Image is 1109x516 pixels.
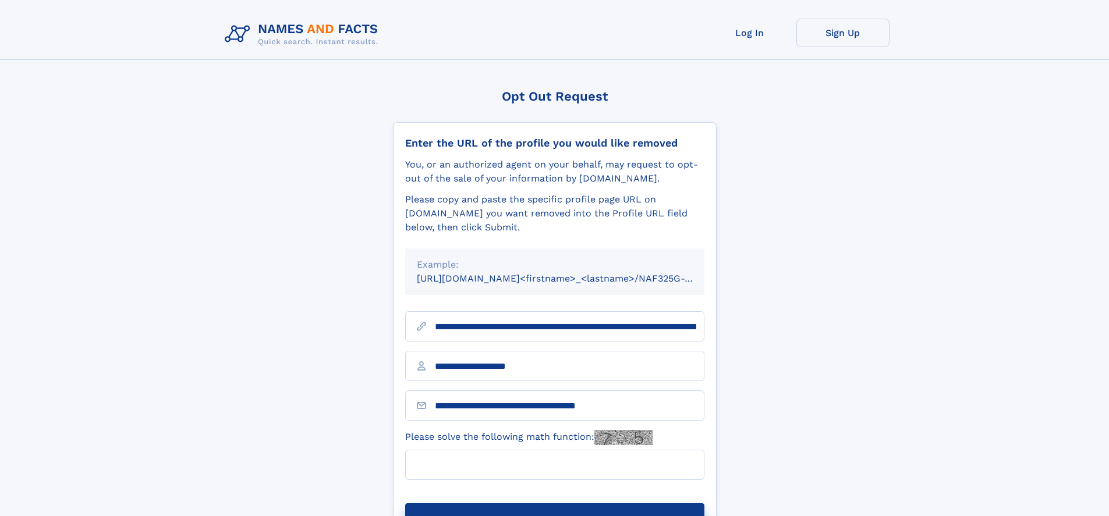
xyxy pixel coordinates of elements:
[405,158,704,186] div: You, or an authorized agent on your behalf, may request to opt-out of the sale of your informatio...
[703,19,796,47] a: Log In
[417,258,693,272] div: Example:
[417,273,727,284] small: [URL][DOMAIN_NAME]<firstname>_<lastname>/NAF325G-xxxxxxxx
[405,137,704,150] div: Enter the URL of the profile you would like removed
[220,19,388,50] img: Logo Names and Facts
[405,193,704,234] div: Please copy and paste the specific profile page URL on [DOMAIN_NAME] you want removed into the Pr...
[393,89,717,104] div: Opt Out Request
[796,19,890,47] a: Sign Up
[405,430,653,445] label: Please solve the following math function:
